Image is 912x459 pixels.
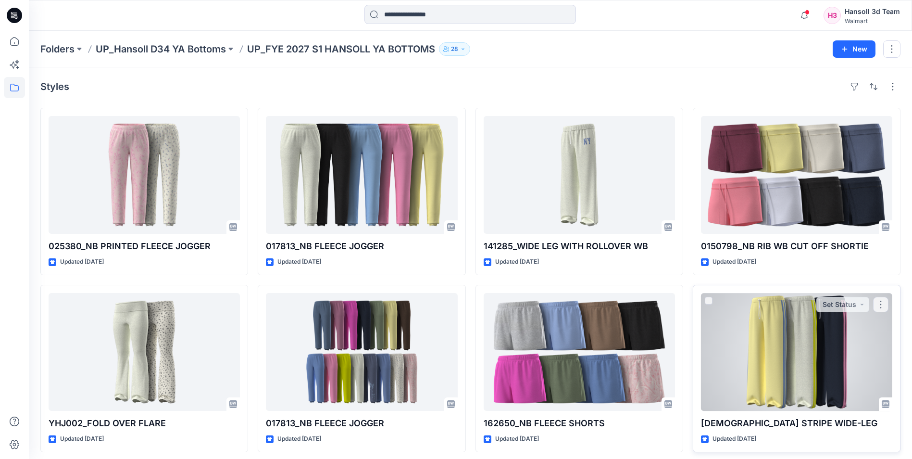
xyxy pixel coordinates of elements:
[712,257,756,267] p: Updated [DATE]
[451,44,458,54] p: 28
[824,7,841,24] div: H3
[266,116,457,234] a: 017813_NB FLEECE JOGGER
[40,42,75,56] a: Folders
[484,417,675,430] p: 162650_NB FLEECE SHORTS
[49,116,240,234] a: 025380_NB PRINTED FLEECE JOGGER
[701,417,892,430] p: [DEMOGRAPHIC_DATA] STRIPE WIDE-LEG
[266,293,457,411] a: 017813_NB FLEECE JOGGER
[49,240,240,253] p: 025380_NB PRINTED FLEECE JOGGER
[833,40,875,58] button: New
[495,434,539,444] p: Updated [DATE]
[49,293,240,411] a: YHJ002_FOLD OVER FLARE
[96,42,226,56] a: UP_Hansoll D34 YA Bottoms
[266,417,457,430] p: 017813_NB FLEECE JOGGER
[60,434,104,444] p: Updated [DATE]
[712,434,756,444] p: Updated [DATE]
[484,293,675,411] a: 162650_NB FLEECE SHORTS
[701,293,892,411] a: YHJ015_STRAIGHT STRIPE WIDE-LEG
[266,240,457,253] p: 017813_NB FLEECE JOGGER
[701,240,892,253] p: 0150798_NB RIB WB CUT OFF SHORTIE
[40,81,69,92] h4: Styles
[484,116,675,234] a: 141285_WIDE LEG WITH ROLLOVER WB
[701,116,892,234] a: 0150798_NB RIB WB CUT OFF SHORTIE
[60,257,104,267] p: Updated [DATE]
[247,42,435,56] p: UP_FYE 2027 S1 HANSOLL YA BOTTOMS
[845,17,900,25] div: Walmart
[277,257,321,267] p: Updated [DATE]
[277,434,321,444] p: Updated [DATE]
[439,42,470,56] button: 28
[49,417,240,430] p: YHJ002_FOLD OVER FLARE
[484,240,675,253] p: 141285_WIDE LEG WITH ROLLOVER WB
[845,6,900,17] div: Hansoll 3d Team
[495,257,539,267] p: Updated [DATE]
